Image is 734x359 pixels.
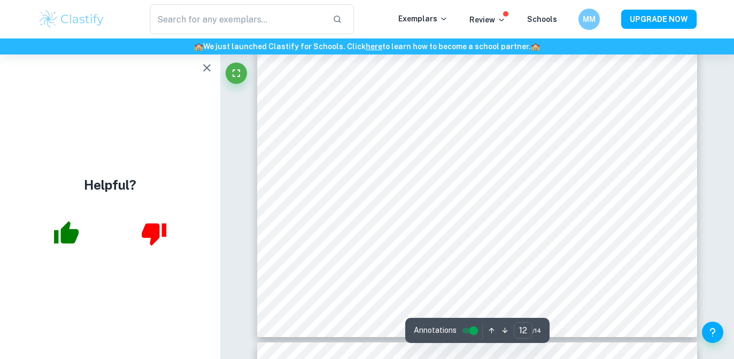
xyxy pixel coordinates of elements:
span: / 14 [532,326,541,335]
button: UPGRADE NOW [621,10,697,29]
span: 🏫 [194,42,203,51]
img: Clastify logo [38,9,106,30]
a: Schools [527,15,557,24]
span: Annotations [414,325,457,336]
button: Help and Feedback [702,322,723,343]
a: here [366,42,382,51]
h6: MM [583,13,595,25]
h6: We just launched Clastify for Schools. Click to learn how to become a school partner. [2,41,732,52]
span: 🏫 [531,42,540,51]
button: Fullscreen [226,63,247,84]
button: MM [578,9,600,30]
p: Exemplars [398,13,448,25]
input: Search for any exemplars... [150,4,324,34]
h4: Helpful? [84,175,136,194]
p: Review [469,14,506,26]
